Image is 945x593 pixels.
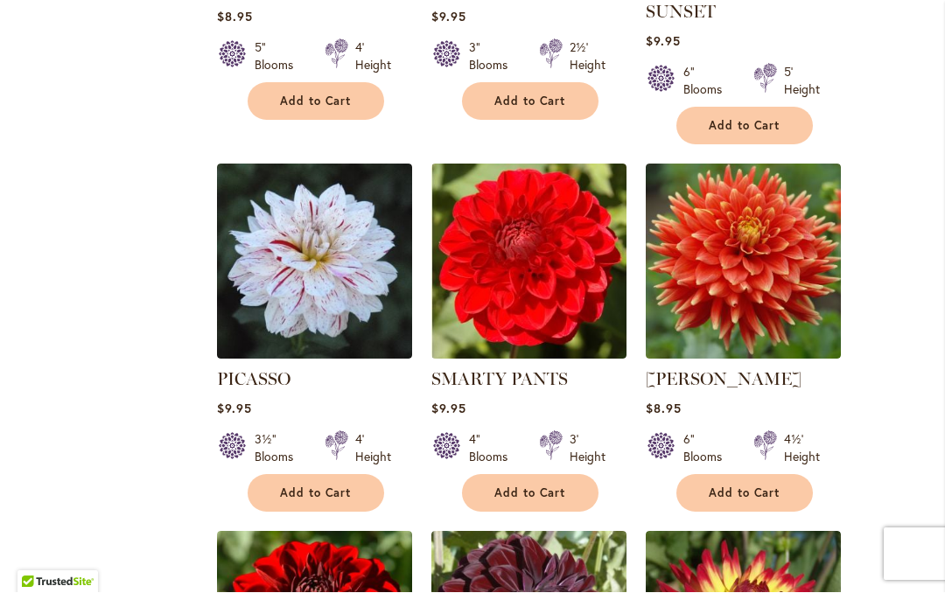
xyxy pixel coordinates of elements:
button: Add to Cart [248,475,384,513]
button: Add to Cart [462,475,598,513]
div: 3" Blooms [469,39,518,74]
a: SMARTY PANTS [431,346,626,363]
img: SMARTY PANTS [431,164,626,359]
div: 4' Height [355,39,391,74]
iframe: Launch Accessibility Center [13,531,62,580]
div: 4½' Height [784,431,820,466]
div: 4' Height [355,431,391,466]
span: $9.95 [431,401,466,417]
div: 3' Height [570,431,605,466]
div: 5' Height [784,64,820,99]
a: PICASSO [217,369,290,390]
div: 6" Blooms [683,431,732,466]
span: $9.95 [431,9,466,25]
div: 4" Blooms [469,431,518,466]
img: STEVEN DAVID [646,164,841,359]
span: $8.95 [217,9,253,25]
button: Add to Cart [676,475,813,513]
button: Add to Cart [248,83,384,121]
div: 6" Blooms [683,64,732,99]
div: 5" Blooms [255,39,304,74]
span: Add to Cart [709,119,780,134]
span: Add to Cart [494,486,566,501]
a: STEVEN DAVID [646,346,841,363]
span: Add to Cart [280,486,352,501]
span: Add to Cart [709,486,780,501]
span: $9.95 [646,33,681,50]
div: 3½" Blooms [255,431,304,466]
span: $9.95 [217,401,252,417]
button: Add to Cart [676,108,813,145]
a: [PERSON_NAME] [646,369,801,390]
a: SMARTY PANTS [431,369,568,390]
div: 2½' Height [570,39,605,74]
span: Add to Cart [280,94,352,109]
button: Add to Cart [462,83,598,121]
a: PICASSO [217,346,412,363]
span: Add to Cart [494,94,566,109]
span: $8.95 [646,401,682,417]
img: PICASSO [217,164,412,359]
